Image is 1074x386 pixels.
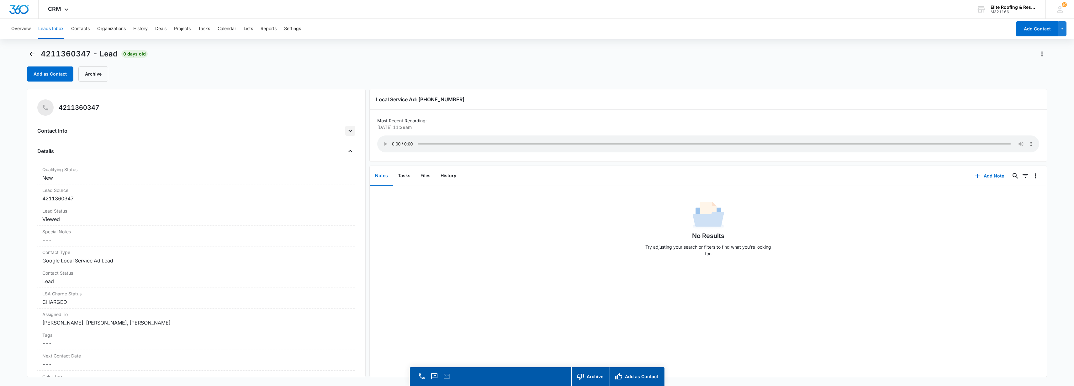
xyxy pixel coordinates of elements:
button: Call [417,372,426,381]
button: Search... [1010,171,1020,181]
span: 4211360347 - Lead [41,49,118,59]
img: No Data [693,200,724,231]
dd: --- [42,360,351,368]
a: Call [417,376,426,381]
div: account id [991,10,1036,14]
button: Overview [11,19,31,39]
label: Special Notes [42,228,351,235]
span: CRM [48,6,61,12]
label: Color Tag [42,373,351,380]
a: Text [430,376,439,381]
div: Qualifying StatusNew [37,164,356,184]
button: Open [345,126,355,136]
button: Files [415,166,436,186]
button: History [436,166,461,186]
button: Tasks [198,19,210,39]
div: LSA Charge StatusCHARGED [37,288,356,309]
h5: 4211360347 [59,103,99,112]
button: Add Note [969,168,1010,183]
dd: 4211360347 [42,195,351,202]
label: Next Contact Date [42,352,351,359]
button: Projects [174,19,191,39]
dd: Lead [42,278,351,285]
span: 0 days old [121,50,148,58]
button: Back [27,49,37,59]
dd: Viewed [42,215,351,223]
h4: Contact Info [37,127,67,135]
button: Deals [155,19,167,39]
button: Tasks [393,166,415,186]
div: Lead StatusViewed [37,205,356,226]
button: Lists [244,19,253,39]
h1: No Results [692,231,724,241]
dd: Google Local Service Ad Lead [42,257,351,264]
button: Overflow Menu [1030,171,1040,181]
div: account name [991,5,1036,10]
p: [DATE] 11:29am [377,124,1035,130]
div: Contact TypeGoogle Local Service Ad Lead [37,246,356,267]
button: Actions [1037,49,1047,59]
button: Reports [261,19,277,39]
div: notifications count [1062,2,1067,7]
div: Special Notes--- [37,226,356,246]
button: Notes [370,166,393,186]
label: Contact Status [42,270,351,276]
button: Archive [571,367,610,386]
button: Organizations [97,19,126,39]
button: Add as Contact [610,367,664,386]
button: Contacts [71,19,90,39]
div: Assigned To[PERSON_NAME], [PERSON_NAME], [PERSON_NAME] [37,309,356,329]
button: Close [345,146,355,156]
dd: CHARGED [42,298,351,306]
label: Contact Type [42,249,351,256]
p: Most Recent Recording: [377,117,1039,124]
div: Lead Source4211360347 [37,184,356,205]
div: Contact StatusLead [37,267,356,288]
label: Assigned To [42,311,351,318]
label: Qualifying Status [42,166,351,173]
h3: Local Service Ad: [PHONE_NUMBER] [376,96,1040,103]
dt: Lead Status [42,208,351,214]
h4: Details [37,147,54,155]
p: Try adjusting your search or filters to find what you’re looking for. [643,244,774,257]
button: Add Contact [1016,21,1058,36]
button: Leads Inbox [38,19,64,39]
dd: [PERSON_NAME], [PERSON_NAME], [PERSON_NAME] [42,319,351,326]
div: Tags--- [37,329,356,350]
span: 10 [1062,2,1067,7]
dd: --- [42,236,351,244]
audio: Your browser does not support the audio tag. [377,135,1039,152]
button: Add as Contact [27,66,73,82]
button: History [133,19,148,39]
dd: --- [42,340,351,347]
dt: LSA Charge Status [42,290,351,297]
button: Filters [1020,171,1030,181]
label: Tags [42,332,351,338]
button: Archive [78,66,108,82]
button: Text [430,372,439,381]
button: Settings [284,19,301,39]
div: Next Contact Date--- [37,350,356,371]
dd: New [42,174,351,182]
button: Calendar [218,19,236,39]
dt: Lead Source [42,187,351,193]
